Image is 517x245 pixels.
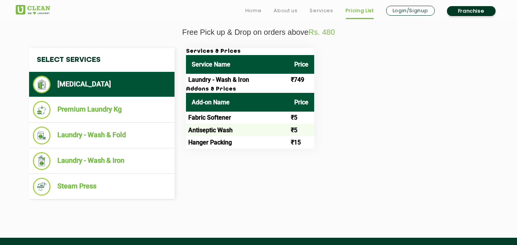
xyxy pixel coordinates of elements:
[33,152,171,170] li: Laundry - Wash & Iron
[33,152,51,170] img: Laundry - Wash & Iron
[33,127,171,144] li: Laundry - Wash & Fold
[289,124,314,136] td: ₹5
[186,74,289,86] td: Laundry - Wash & Iron
[33,101,51,119] img: Premium Laundry Kg
[186,55,289,74] th: Service Name
[33,101,171,119] li: Premium Laundry Kg
[289,74,314,86] td: ₹749
[289,93,314,112] th: Price
[33,178,171,196] li: Steam Press
[186,112,289,124] td: Fabric Softener
[33,76,51,93] img: Dry Cleaning
[33,127,51,144] img: Laundry - Wash & Fold
[186,93,289,112] th: Add-on Name
[186,136,289,148] td: Hanger Packing
[29,48,175,72] h4: Select Services
[289,136,314,148] td: ₹15
[33,178,51,196] img: Steam Press
[186,48,314,55] h3: Services & Prices
[386,6,435,16] a: Login/Signup
[310,6,333,15] a: Services
[186,124,289,136] td: Antiseptic Wash
[16,28,502,37] p: Free Pick up & Drop on orders above
[289,112,314,124] td: ₹5
[245,6,262,15] a: Home
[274,6,297,15] a: About us
[308,28,335,36] span: Rs. 480
[33,76,171,93] li: [MEDICAL_DATA]
[447,6,496,16] a: Franchise
[289,55,314,74] th: Price
[186,86,314,93] h3: Addons & Prices
[16,5,50,15] img: UClean Laundry and Dry Cleaning
[346,6,374,15] a: Pricing List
